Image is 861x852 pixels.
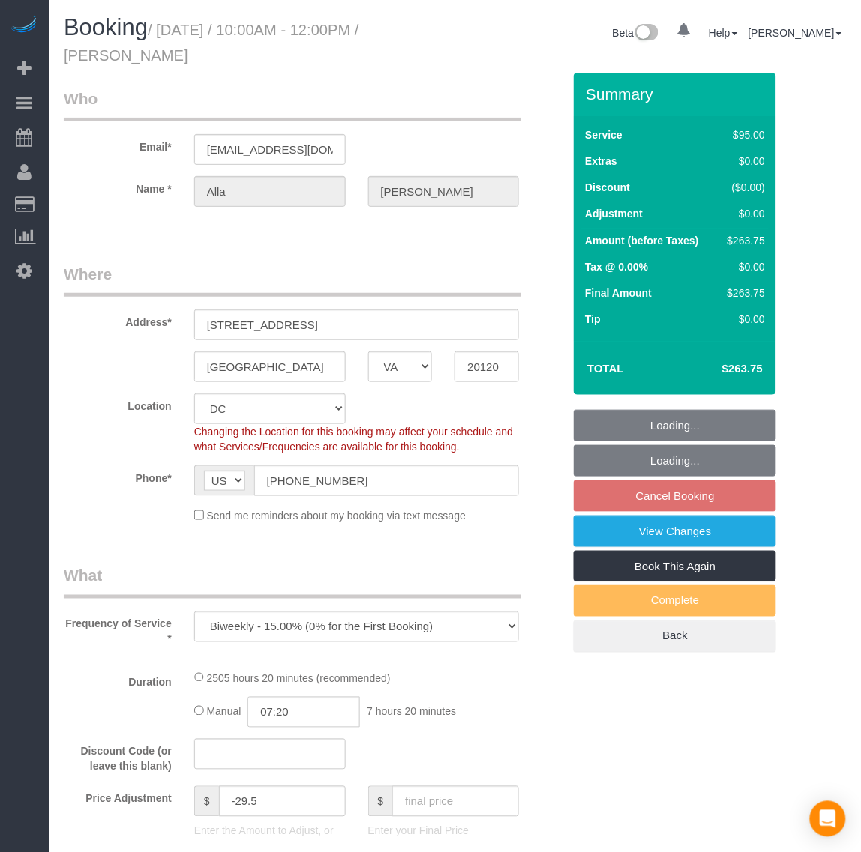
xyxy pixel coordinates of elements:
div: Open Intercom Messenger [810,801,846,837]
label: Final Amount [585,285,652,300]
a: [PERSON_NAME] [748,27,842,39]
label: Address* [52,309,183,330]
a: Book This Again [574,551,776,582]
div: $95.00 [721,127,765,142]
div: $0.00 [721,312,765,327]
h4: $263.75 [677,363,763,375]
label: Adjustment [585,206,643,221]
label: Discount [585,180,630,195]
span: Manual [207,706,241,718]
img: Automaid Logo [9,15,39,36]
label: Price Adjustment [52,786,183,806]
div: ($0.00) [721,180,765,195]
span: $ [368,786,393,817]
label: Location [52,393,183,414]
legend: What [64,565,521,599]
span: $ [194,786,219,817]
p: Enter the Amount to Adjust, or [194,824,346,839]
label: Tip [585,312,601,327]
input: First Name* [194,176,346,207]
label: Email* [52,134,183,154]
legend: Where [64,263,521,297]
input: Last Name* [368,176,520,207]
img: New interface [634,24,658,43]
div: $263.75 [721,233,765,248]
a: View Changes [574,516,776,547]
label: Duration [52,670,183,690]
a: Beta [613,27,659,39]
div: $263.75 [721,285,765,300]
label: Amount (before Taxes) [585,233,698,248]
div: $0.00 [721,206,765,221]
label: Service [585,127,622,142]
span: 7 hours 20 minutes [367,706,456,718]
input: City* [194,351,346,382]
label: Discount Code (or leave this blank) [52,739,183,774]
p: Enter your Final Price [368,824,520,839]
input: final price [392,786,519,817]
label: Extras [585,154,617,169]
a: Help [709,27,738,39]
label: Name * [52,176,183,196]
span: Send me reminders about my booking via text message [207,510,466,522]
input: Phone* [254,465,520,496]
span: 2505 hours 20 minutes (recommended) [207,672,391,684]
div: $0.00 [721,259,765,274]
input: Email* [194,134,346,165]
strong: Total [587,362,624,375]
div: $0.00 [721,154,765,169]
input: Zip Code* [454,351,519,382]
label: Phone* [52,465,183,486]
small: / [DATE] / 10:00AM - 12:00PM / [PERSON_NAME] [64,22,359,64]
label: Tax @ 0.00% [585,259,648,274]
label: Frequency of Service * [52,611,183,647]
h3: Summary [586,85,769,103]
legend: Who [64,88,521,121]
span: Booking [64,14,148,40]
a: Back [574,620,776,652]
span: Changing the Location for this booking may affect your schedule and what Services/Frequencies are... [194,426,513,453]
